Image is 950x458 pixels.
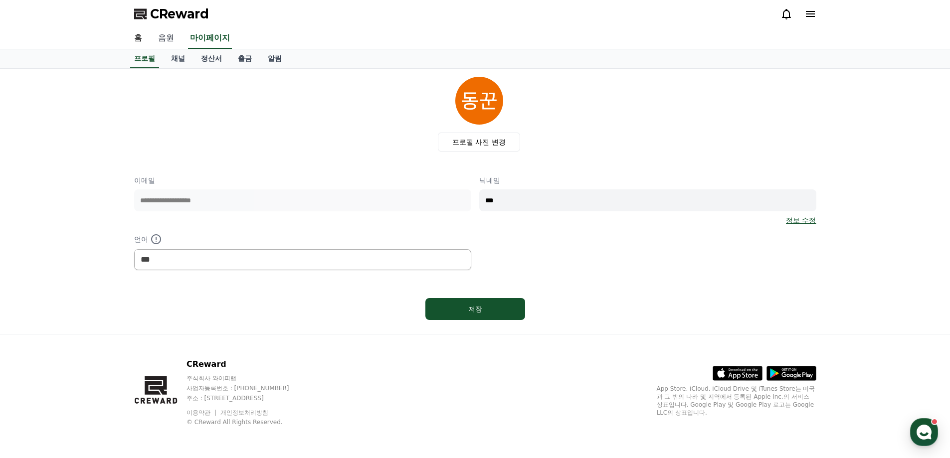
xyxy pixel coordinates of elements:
a: 개인정보처리방침 [220,409,268,416]
a: CReward [134,6,209,22]
a: 정산서 [193,49,230,68]
button: 저장 [425,298,525,320]
a: 정보 수정 [786,215,816,225]
span: CReward [150,6,209,22]
a: 홈 [126,28,150,49]
div: 저장 [445,304,505,314]
p: 주식회사 와이피랩 [187,374,308,382]
p: 주소 : [STREET_ADDRESS] [187,394,308,402]
a: 출금 [230,49,260,68]
a: 프로필 [130,49,159,68]
img: profile_image [455,77,503,125]
label: 프로필 사진 변경 [438,133,520,152]
p: 언어 [134,233,471,245]
a: 홈 [3,316,66,341]
a: 마이페이지 [188,28,232,49]
p: App Store, iCloud, iCloud Drive 및 iTunes Store는 미국과 그 밖의 나라 및 지역에서 등록된 Apple Inc.의 서비스 상표입니다. Goo... [657,385,816,417]
span: 설정 [154,331,166,339]
a: 채널 [163,49,193,68]
a: 음원 [150,28,182,49]
p: 닉네임 [479,175,816,185]
p: 사업자등록번호 : [PHONE_NUMBER] [187,384,308,392]
p: © CReward All Rights Reserved. [187,418,308,426]
p: CReward [187,358,308,370]
a: 설정 [129,316,191,341]
span: 홈 [31,331,37,339]
a: 대화 [66,316,129,341]
p: 이메일 [134,175,471,185]
a: 알림 [260,49,290,68]
span: 대화 [91,331,103,339]
a: 이용약관 [187,409,218,416]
